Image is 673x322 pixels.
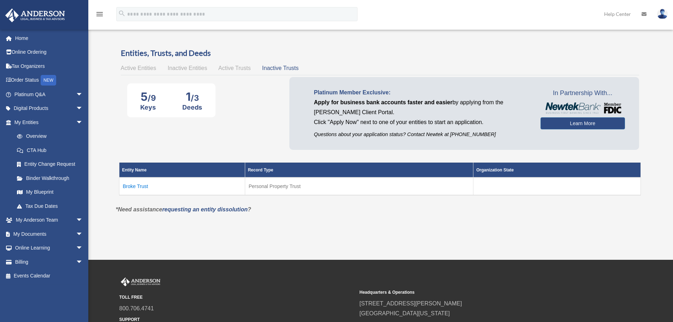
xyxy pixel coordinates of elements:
[76,213,90,228] span: arrow_drop_down
[314,130,530,139] p: Questions about your application status? Contact Newtek at [PHONE_NUMBER]
[5,59,94,73] a: Tax Organizers
[182,90,202,104] div: 1
[121,65,156,71] span: Active Entities
[5,115,90,129] a: My Entitiesarrow_drop_down
[5,241,94,255] a: Online Learningarrow_drop_down
[314,117,530,127] p: Click "Apply Now" next to one of your entities to start an application.
[95,12,104,18] a: menu
[76,101,90,116] span: arrow_drop_down
[118,10,126,17] i: search
[360,300,462,306] a: [STREET_ADDRESS][PERSON_NAME]
[76,241,90,256] span: arrow_drop_down
[245,177,473,195] td: Personal Property Trust
[140,90,156,104] div: 5
[191,93,199,103] span: /3
[5,269,94,283] a: Events Calendar
[121,48,639,59] h3: Entities, Trusts, and Deeds
[116,206,251,212] em: *Need assistance ?
[148,93,156,103] span: /9
[218,65,251,71] span: Active Trusts
[10,171,90,185] a: Binder Walkthrough
[245,163,473,177] th: Record Type
[10,185,90,199] a: My Blueprint
[10,157,90,171] a: Entity Change Request
[657,9,668,19] img: User Pic
[76,255,90,269] span: arrow_drop_down
[314,88,530,98] p: Platinum Member Exclusive:
[119,294,355,301] small: TOLL FREE
[360,289,595,296] small: Headquarters & Operations
[10,129,87,144] a: Overview
[10,199,90,213] a: Tax Due Dates
[95,10,104,18] i: menu
[5,227,94,241] a: My Documentsarrow_drop_down
[76,115,90,130] span: arrow_drop_down
[162,206,248,212] a: requesting an entity dissolution
[119,305,154,311] a: 800.706.4741
[76,87,90,102] span: arrow_drop_down
[5,31,94,45] a: Home
[541,88,625,99] span: In Partnership With...
[76,227,90,241] span: arrow_drop_down
[314,99,453,105] span: Apply for business bank accounts faster and easier
[140,104,156,111] div: Keys
[5,255,94,269] a: Billingarrow_drop_down
[5,213,94,227] a: My Anderson Teamarrow_drop_down
[473,163,640,177] th: Organization State
[5,101,94,116] a: Digital Productsarrow_drop_down
[119,177,245,195] td: Broke Trust
[5,45,94,59] a: Online Ordering
[10,143,90,157] a: CTA Hub
[544,103,621,114] img: NewtekBankLogoSM.png
[314,98,530,117] p: by applying from the [PERSON_NAME] Client Portal.
[5,87,94,101] a: Platinum Q&Aarrow_drop_down
[541,117,625,129] a: Learn More
[182,104,202,111] div: Deeds
[41,75,56,86] div: NEW
[5,73,94,88] a: Order StatusNEW
[167,65,207,71] span: Inactive Entities
[119,163,245,177] th: Entity Name
[119,277,162,287] img: Anderson Advisors Platinum Portal
[262,65,299,71] span: Inactive Trusts
[3,8,67,22] img: Anderson Advisors Platinum Portal
[360,310,450,316] a: [GEOGRAPHIC_DATA][US_STATE]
